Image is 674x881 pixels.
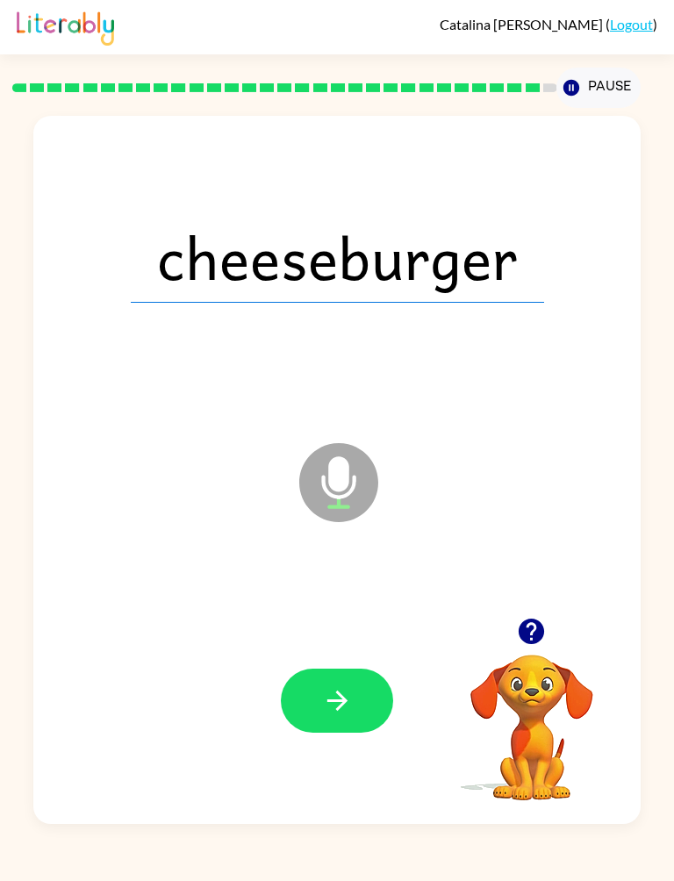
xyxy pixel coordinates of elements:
[556,68,640,108] button: Pause
[440,16,657,32] div: ( )
[440,16,606,32] span: Catalina [PERSON_NAME]
[444,627,620,803] video: Your browser must support playing .mp4 files to use Literably. Please try using another browser.
[610,16,653,32] a: Logout
[131,211,544,303] span: cheeseburger
[17,7,114,46] img: Literably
